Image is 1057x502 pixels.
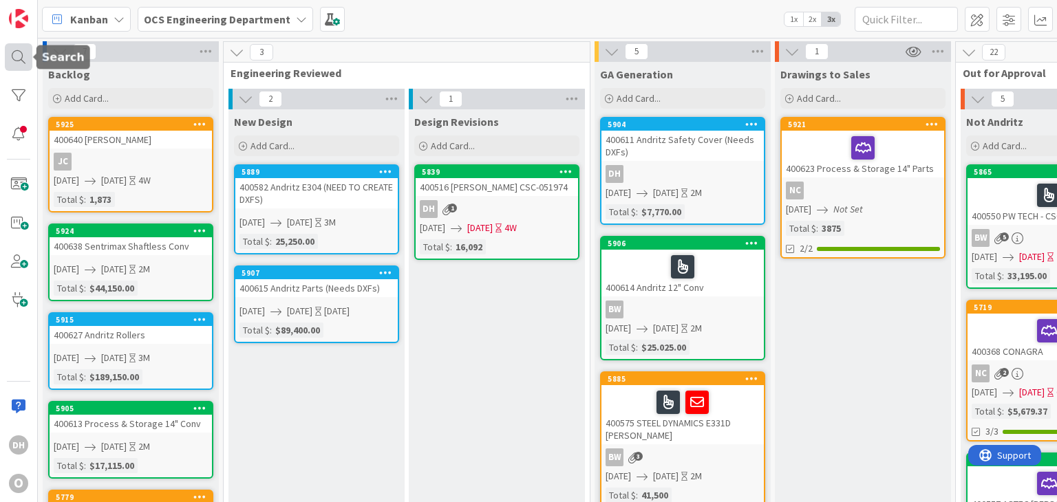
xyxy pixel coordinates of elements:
div: Total $ [972,268,1002,283]
div: Total $ [786,221,816,236]
div: 5921 [788,120,944,129]
div: Total $ [239,323,270,338]
div: 5906 [608,239,764,248]
div: 33,195.00 [1004,268,1050,283]
span: 1x [784,12,803,26]
div: NC [782,182,944,199]
span: [DATE] [101,173,127,188]
div: 3M [324,215,336,230]
span: [DATE] [239,304,265,318]
div: 400614 Andritz 12" Conv [601,250,764,296]
span: [DATE] [786,202,811,217]
div: 5889 [242,167,398,177]
div: 2M [690,469,702,483]
div: $5,679.37 [1004,404,1051,419]
div: 5904400611 Andritz Safety Cover (Needs DXFs) [601,118,764,161]
span: [DATE] [239,215,265,230]
span: 3/3 [985,424,999,439]
span: [DATE] [420,221,445,235]
div: 5889 [235,166,398,178]
b: OCS Engineering Department [144,12,290,26]
span: [DATE] [54,439,79,454]
div: 1,873 [86,192,115,207]
span: : [1002,404,1004,419]
span: 1 [805,43,829,60]
div: 2M [138,439,150,454]
div: 5921400623 Process & Storage 14" Parts [782,118,944,177]
div: 5915400627 Andritz Rollers [50,314,212,344]
div: Total $ [972,404,1002,419]
div: 5925 [50,118,212,131]
span: 2/2 [800,241,813,256]
span: Add Card... [250,140,295,152]
div: 5904 [608,120,764,129]
div: O [9,474,28,493]
div: DH [9,435,28,455]
span: 22 [982,44,1005,61]
span: [DATE] [653,469,679,483]
span: 2x [803,12,822,26]
div: $17,115.00 [86,458,138,473]
span: [DATE] [1019,385,1045,400]
span: : [270,323,272,338]
span: [DATE] [101,351,127,365]
a: 5905400613 Process & Storage 14" Conv[DATE][DATE]2MTotal $:$17,115.00 [48,401,213,479]
div: NC [972,364,990,382]
span: Add Card... [983,140,1027,152]
span: : [84,192,86,207]
div: 5925400640 [PERSON_NAME] [50,118,212,149]
div: NC [786,182,804,199]
span: Add Card... [65,92,109,105]
span: : [270,234,272,249]
span: 5 [991,91,1014,107]
div: 5905400613 Process & Storage 14" Conv [50,402,212,433]
span: : [84,369,86,384]
input: Quick Filter... [855,7,958,32]
div: Total $ [54,192,84,207]
div: 5907 [235,267,398,279]
a: 5924400638 Sentrimax Shaftless Conv[DATE][DATE]2MTotal $:$44,150.00 [48,223,213,301]
div: 400623 Process & Storage 14" Parts [782,131,944,177]
div: 5779 [56,492,212,502]
div: $44,150.00 [86,281,138,296]
div: [DATE] [324,304,350,318]
h5: Search [42,51,85,64]
span: [DATE] [287,215,312,230]
span: [DATE] [972,385,997,400]
div: 4W [504,221,517,235]
div: 400613 Process & Storage 14" Conv [50,415,212,433]
div: 3875 [818,221,844,236]
div: 5905 [50,402,212,415]
div: 5907 [242,268,398,278]
div: 400615 Andritz Parts (Needs DXFs) [235,279,398,297]
a: 5915400627 Andritz Rollers[DATE][DATE]3MTotal $:$189,150.00 [48,312,213,390]
div: Total $ [239,234,270,249]
span: 1 [448,204,457,212]
div: 5885 [601,373,764,385]
div: 400611 Andritz Safety Cover (Needs DXFs) [601,131,764,161]
a: 5925400640 [PERSON_NAME]JC[DATE][DATE]4WTotal $:1,873 [48,117,213,212]
div: 2M [690,186,702,200]
span: 7 [73,43,96,60]
span: [DATE] [54,351,79,365]
div: DH [416,200,578,218]
span: [DATE] [606,321,631,336]
span: Backlog [48,67,90,81]
div: Total $ [54,281,84,296]
div: JC [54,153,72,171]
div: $25.025.00 [638,340,690,355]
div: BW [606,301,623,318]
a: 5839400516 [PERSON_NAME] CSC-051974DH[DATE][DATE]4WTotal $:16,092 [414,164,579,260]
div: 5904 [601,118,764,131]
span: [DATE] [54,173,79,188]
div: $89,400.00 [272,323,323,338]
span: GA Generation [600,67,673,81]
span: : [84,458,86,473]
div: DH [601,165,764,183]
div: $7,770.00 [638,204,685,219]
span: [DATE] [1019,250,1045,264]
div: 5925 [56,120,212,129]
span: : [636,204,638,219]
span: 5 [1000,232,1009,241]
div: 5906 [601,237,764,250]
